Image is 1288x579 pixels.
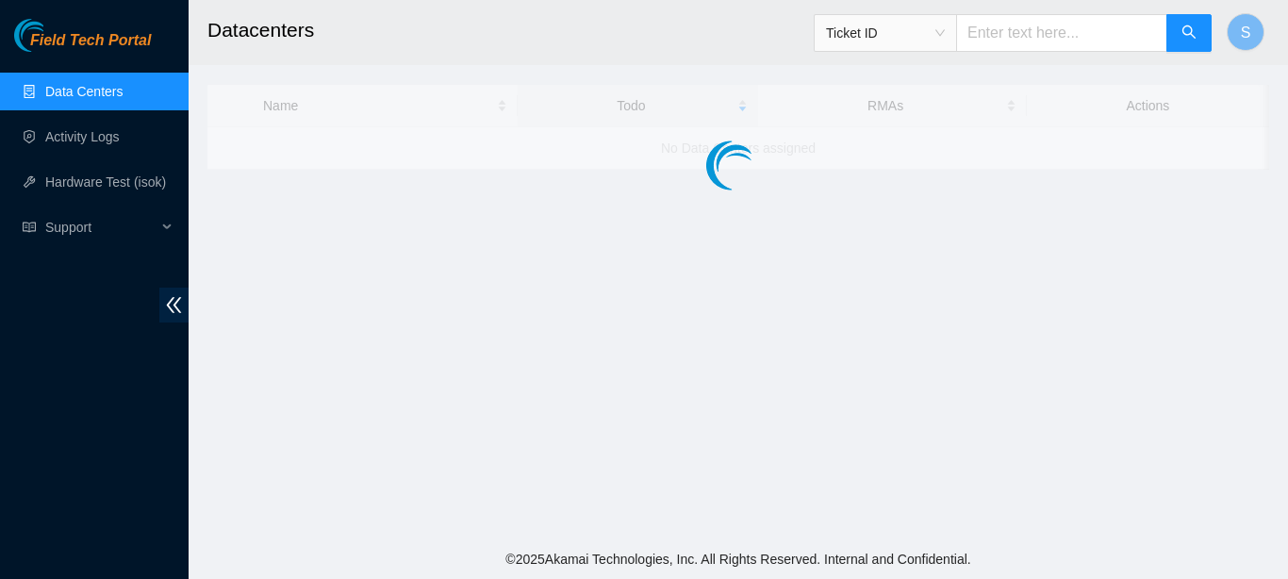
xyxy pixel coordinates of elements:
a: Activity Logs [45,129,120,144]
input: Enter text here... [956,14,1167,52]
footer: © 2025 Akamai Technologies, Inc. All Rights Reserved. Internal and Confidential. [189,539,1288,579]
a: Akamai TechnologiesField Tech Portal [14,34,151,58]
span: read [23,221,36,234]
a: Hardware Test (isok) [45,174,166,190]
button: S [1227,13,1264,51]
span: Field Tech Portal [30,32,151,50]
span: Support [45,208,157,246]
span: search [1181,25,1197,42]
span: double-left [159,288,189,323]
span: S [1241,21,1251,44]
img: Akamai Technologies [14,19,95,52]
button: search [1166,14,1212,52]
span: Ticket ID [826,19,945,47]
a: Data Centers [45,84,123,99]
